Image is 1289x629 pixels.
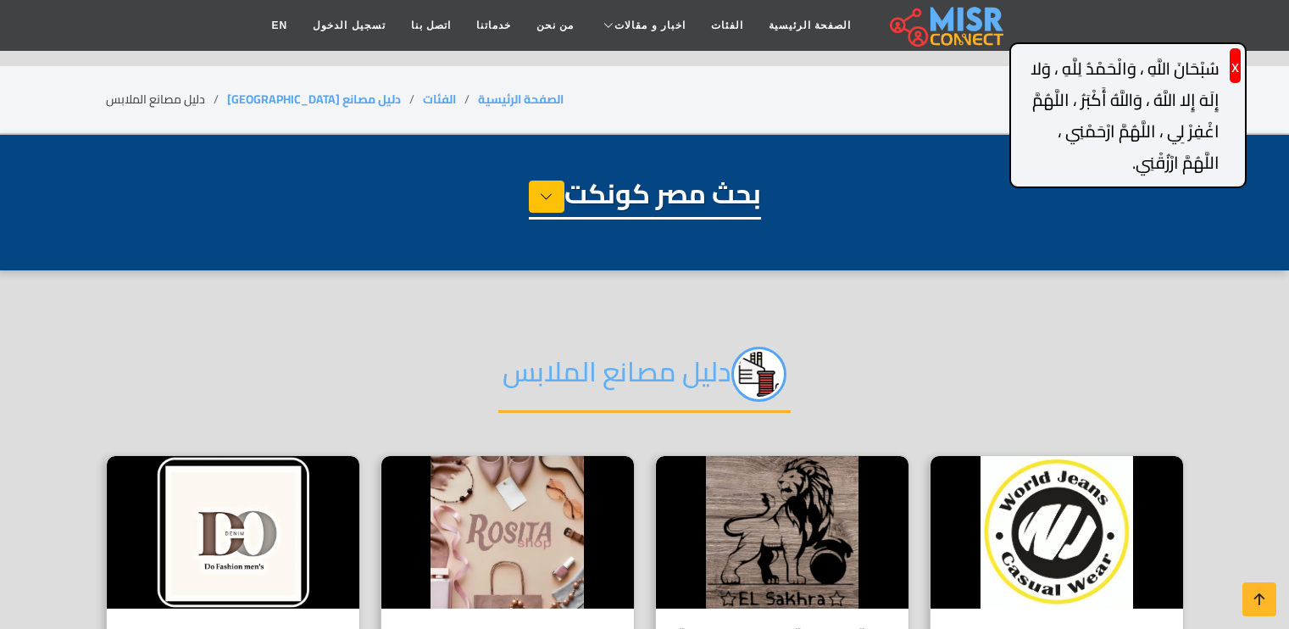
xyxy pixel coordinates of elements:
[529,177,761,220] h1: بحث مصر كونكت
[586,9,698,42] a: اخبار و مقالات
[756,9,864,42] a: الصفحة الرئيسية
[890,4,1003,47] img: main.misr_connect
[106,91,227,109] li: دليل مصانع الملابس
[381,456,634,609] img: محل Rosita
[300,9,397,42] a: تسجيل الدخول
[423,88,456,110] a: الفئات
[731,347,786,402] img: jc8qEEzyi89FPzAOrPPq.png
[614,18,686,33] span: اخبار و مقالات
[1230,48,1241,83] button: x
[498,347,791,413] h2: دليل مصانع الملابس
[227,88,401,110] a: دليل مصانع [GEOGRAPHIC_DATA]
[478,88,564,110] a: الصفحة الرئيسية
[464,9,524,42] a: خدماتنا
[107,456,359,609] img: دو جينز
[398,9,464,42] a: اتصل بنا
[656,456,908,609] img: مكتب الصخرة للملابس الجاهزة شبرا
[1009,42,1247,188] div: سُبْحَانَ اللَّهِ ، وَالْحَمْدُ لِلَّهِ ، وَلا إِلَهَ إِلا اللَّهُ ، وَاللَّهُ أَكْبَرُ ، اللَّهُ...
[931,456,1183,609] img: مصنع عالم الجينز السوري
[524,9,586,42] a: من نحن
[698,9,756,42] a: الفئات
[259,9,301,42] a: EN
